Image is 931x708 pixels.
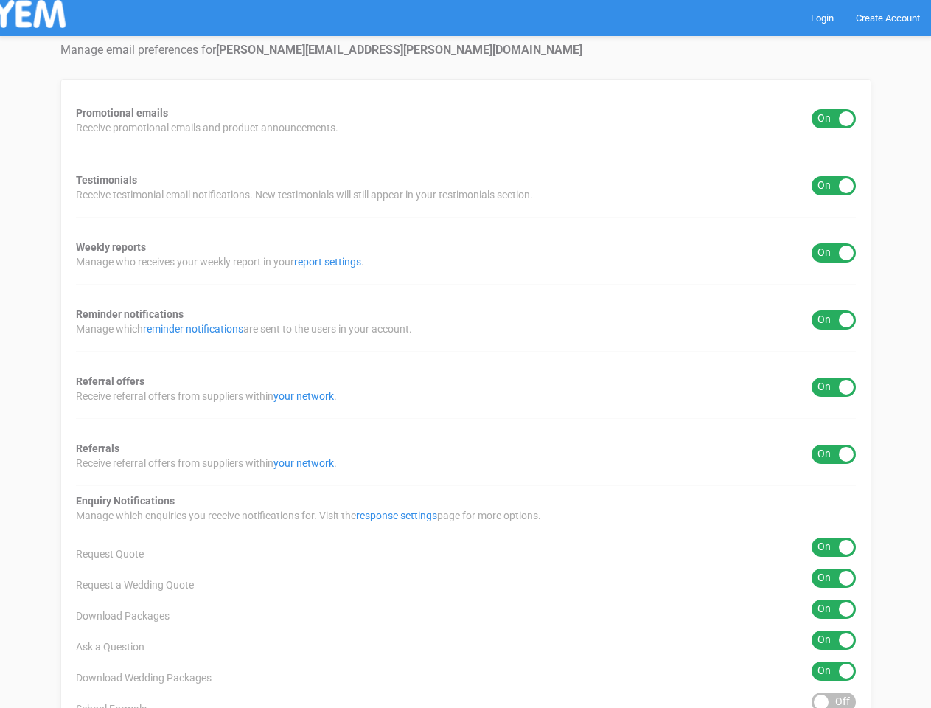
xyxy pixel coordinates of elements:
[76,456,337,471] span: Receive referral offers from suppliers within .
[76,120,338,135] span: Receive promotional emails and product announcements.
[76,254,364,269] span: Manage who receives your weekly report in your .
[76,389,337,403] span: Receive referral offers from suppliers within .
[273,457,334,469] a: your network
[76,577,194,592] span: Request a Wedding Quote
[76,639,144,654] span: Ask a Question
[76,546,144,561] span: Request Quote
[76,187,533,202] span: Receive testimonial email notifications. New testimonials will still appear in your testimonials ...
[76,322,412,336] span: Manage which are sent to the users in your account.
[294,256,361,268] a: report settings
[76,495,175,507] strong: Enquiry Notifications
[76,442,119,454] strong: Referrals
[76,608,170,623] span: Download Packages
[76,670,212,685] span: Download Wedding Packages
[143,323,243,335] a: reminder notifications
[76,174,137,186] strong: Testimonials
[76,107,168,119] strong: Promotional emails
[76,308,184,320] strong: Reminder notifications
[76,375,144,387] strong: Referral offers
[216,43,582,57] strong: [PERSON_NAME][EMAIL_ADDRESS][PERSON_NAME][DOMAIN_NAME]
[76,241,146,253] strong: Weekly reports
[273,390,334,402] a: your network
[76,508,541,523] span: Manage which enquiries you receive notifications for. Visit the page for more options.
[356,510,437,521] a: response settings
[60,44,871,57] h4: Manage email preferences for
